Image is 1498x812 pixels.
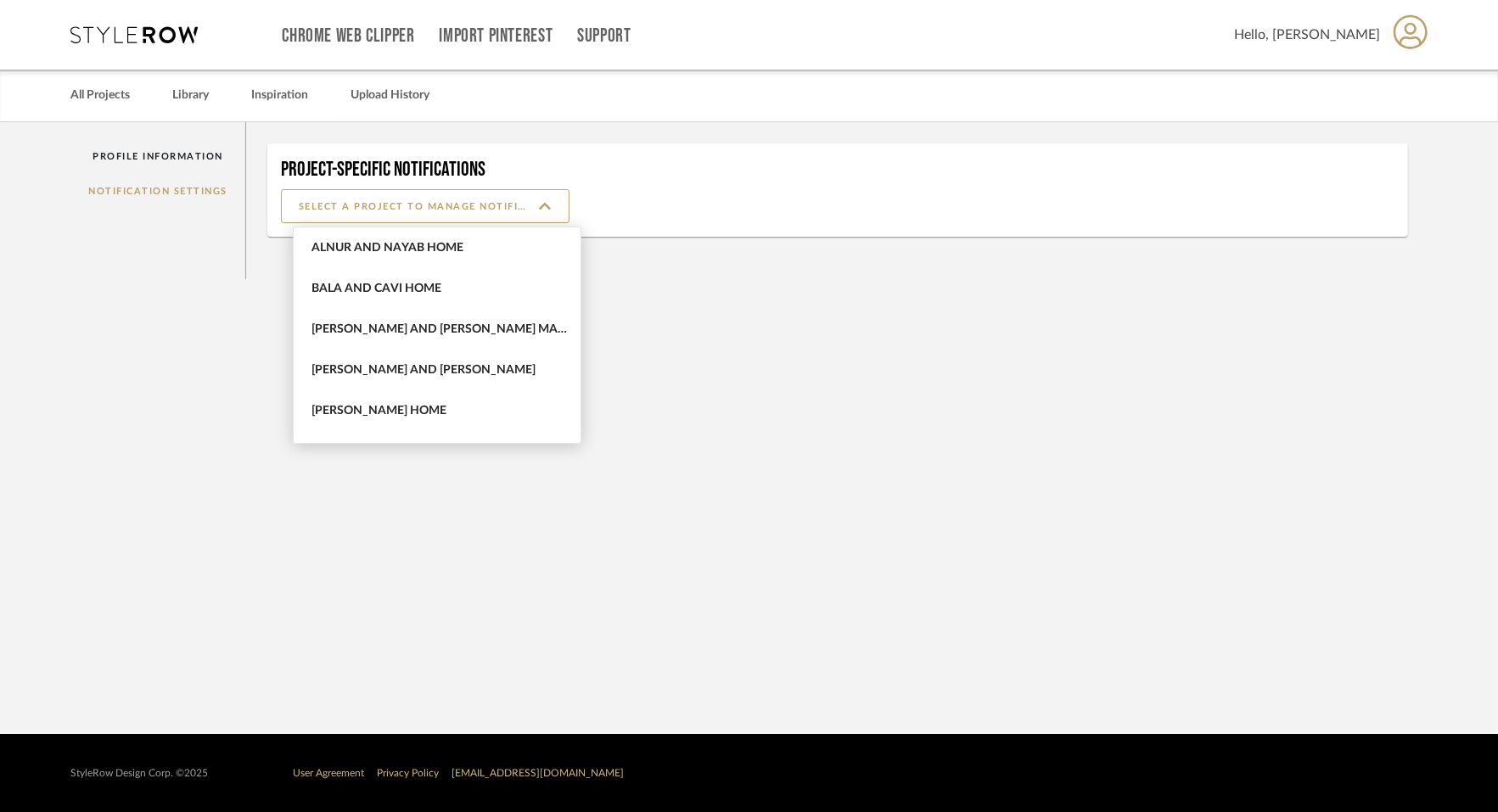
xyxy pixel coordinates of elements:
a: Import Pinterest [439,29,553,43]
a: Inspiration [252,84,309,107]
div: StyleRow Design Corp. ©2025 [71,767,209,780]
span: [PERSON_NAME] and [PERSON_NAME] Master Bathroom [311,322,567,337]
h4: Project-Specific Notifications [281,157,1394,182]
a: [EMAIL_ADDRESS][DOMAIN_NAME] [452,768,625,778]
a: Privacy Policy [378,768,440,778]
a: All Projects [71,84,131,107]
span: [PERSON_NAME] Home [311,404,567,418]
a: Profile Information [71,139,246,174]
a: Chrome Web Clipper [283,29,415,43]
input: SELECT A PROJECT TO MANAGE NOTIFICATIONS [281,189,569,223]
span: Hello, [PERSON_NAME] [1235,25,1381,45]
a: Upload History [351,84,430,107]
a: Library [173,84,210,107]
span: Alnur and Nayab Home [311,241,567,255]
span: [PERSON_NAME] and [PERSON_NAME] [311,363,567,378]
a: Support [577,29,631,43]
a: User Agreement [294,768,365,778]
span: Bala and Cavi Home [311,282,567,296]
